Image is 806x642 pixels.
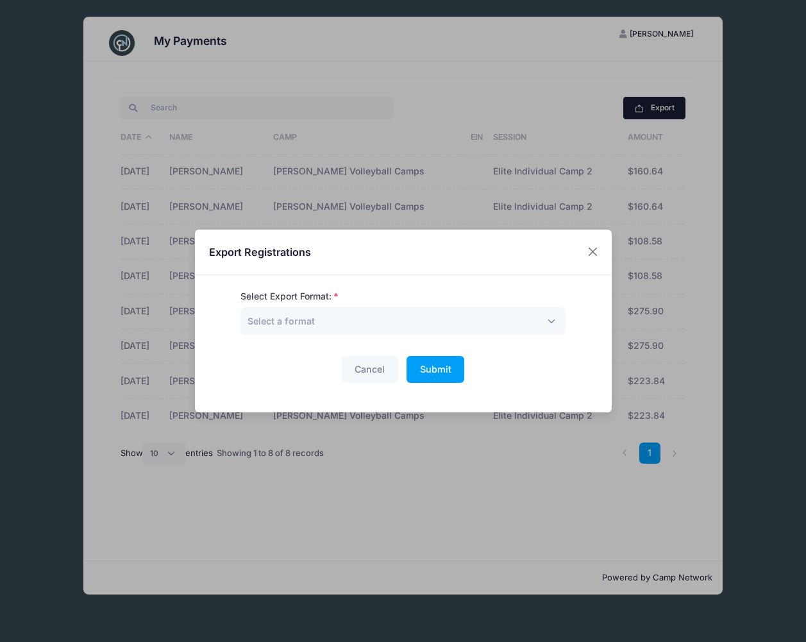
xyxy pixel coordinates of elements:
[209,244,311,260] h4: Export Registrations
[240,307,566,335] span: Select a format
[240,290,339,303] label: Select Export Format:
[581,241,604,264] button: Close
[407,356,464,384] button: Submit
[420,364,451,375] span: Submit
[248,316,315,326] span: Select a format
[342,356,398,384] button: Cancel
[248,314,315,328] span: Select a format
